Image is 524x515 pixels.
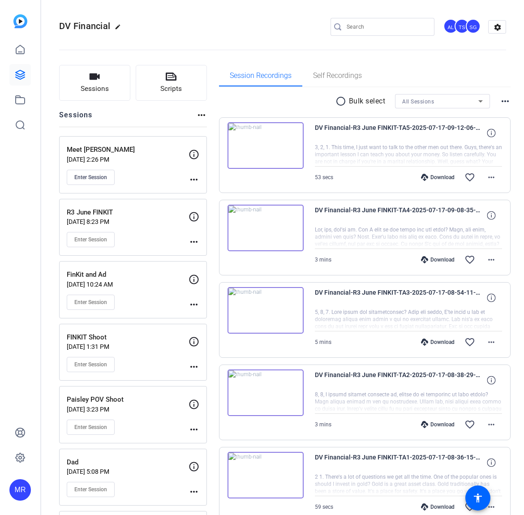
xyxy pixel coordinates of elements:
[228,452,304,498] img: thumb-nail
[67,406,189,413] p: [DATE] 3:23 PM
[74,424,107,431] span: Enter Session
[13,14,27,28] img: blue-gradient.svg
[315,205,481,226] span: DV Financial-R3 June FINKIT-TA4-2025-07-17-09-08-35-012-0
[464,419,475,430] mat-icon: favorite_border
[443,19,459,34] ngx-avatar: Audrey Lee
[67,270,190,280] p: FinKit and Ad
[466,19,481,34] div: SG
[67,156,189,163] p: [DATE] 2:26 PM
[74,361,107,368] span: Enter Session
[189,174,199,185] mat-icon: more_horiz
[189,486,199,497] mat-icon: more_horiz
[486,254,497,265] mat-icon: more_horiz
[67,343,189,350] p: [DATE] 1:31 PM
[464,502,475,512] mat-icon: favorite_border
[402,99,434,105] span: All Sessions
[315,339,331,345] span: 5 mins
[417,503,459,511] div: Download
[74,236,107,243] span: Enter Session
[189,236,199,247] mat-icon: more_horiz
[315,122,481,144] span: DV Financial-R3 June FINKIT-TA5-2025-07-17-09-12-06-266-0
[67,468,189,475] p: [DATE] 5:08 PM
[443,19,458,34] div: AL
[67,281,189,288] p: [DATE] 10:24 AM
[136,65,207,101] button: Scripts
[67,170,115,185] button: Enter Session
[74,299,107,306] span: Enter Session
[315,287,481,309] span: DV Financial-R3 June FINKIT-TA3-2025-07-17-08-54-11-892-0
[189,299,199,310] mat-icon: more_horiz
[67,232,115,247] button: Enter Session
[74,486,107,493] span: Enter Session
[67,207,190,218] p: R3 June FINKIT
[67,457,190,468] p: Dad
[315,504,333,510] span: 59 secs
[417,256,459,263] div: Download
[228,369,304,416] img: thumb-nail
[9,479,31,501] div: MR
[59,110,93,127] h2: Sessions
[228,205,304,251] img: thumb-nail
[315,452,481,473] span: DV Financial-R3 June FINKIT-TA1-2025-07-17-08-36-15-335-0
[417,174,459,181] div: Download
[313,72,362,79] span: Self Recordings
[67,395,190,405] p: Paisley POV Shoot
[486,419,497,430] mat-icon: more_horiz
[464,172,475,183] mat-icon: favorite_border
[67,357,115,372] button: Enter Session
[335,96,349,107] mat-icon: radio_button_unchecked
[67,420,115,435] button: Enter Session
[189,361,199,372] mat-icon: more_horiz
[417,421,459,428] div: Download
[228,287,304,334] img: thumb-nail
[486,172,497,183] mat-icon: more_horiz
[472,493,483,503] mat-icon: accessibility
[115,24,125,34] mat-icon: edit
[67,145,190,155] p: Meet [PERSON_NAME]
[160,84,182,94] span: Scripts
[315,174,333,180] span: 53 secs
[315,257,331,263] span: 3 mins
[489,21,507,34] mat-icon: settings
[315,369,481,391] span: DV Financial-R3 June FINKIT-TA2-2025-07-17-08-38-29-368-0
[59,65,130,101] button: Sessions
[500,96,511,107] mat-icon: more_horiz
[466,19,481,34] ngx-avatar: Sharon Gottula
[486,502,497,512] mat-icon: more_horiz
[67,218,189,225] p: [DATE] 8:23 PM
[74,174,107,181] span: Enter Session
[67,482,115,497] button: Enter Session
[67,295,115,310] button: Enter Session
[81,84,109,94] span: Sessions
[67,332,190,343] p: FINKIT Shoot
[464,337,475,348] mat-icon: favorite_border
[230,72,292,79] span: Session Recordings
[486,337,497,348] mat-icon: more_horiz
[347,21,427,32] input: Search
[228,122,304,169] img: thumb-nail
[464,254,475,265] mat-icon: favorite_border
[196,110,207,120] mat-icon: more_horiz
[315,421,331,428] span: 3 mins
[417,339,459,346] div: Download
[455,19,470,34] ngx-avatar: Tracy Shaw
[189,424,199,435] mat-icon: more_horiz
[455,19,469,34] div: TS
[349,96,386,107] p: Bulk select
[59,21,110,31] span: DV Financial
